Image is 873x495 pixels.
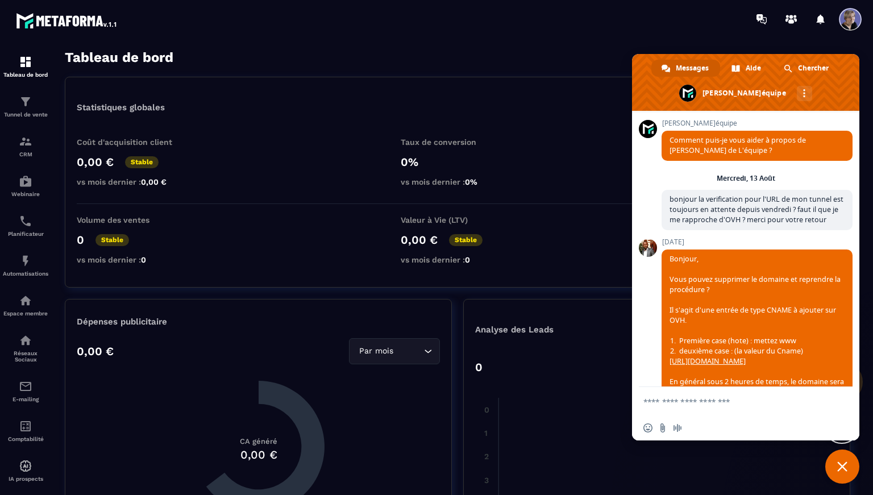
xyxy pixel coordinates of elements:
[3,72,48,78] p: Tableau de bord
[77,317,440,327] p: Dépenses publicitaire
[465,255,470,264] span: 0
[16,10,118,31] img: logo
[774,60,840,77] a: Chercher
[77,177,190,186] p: vs mois dernier :
[670,336,796,346] span: Première case (hote) : mettez www
[465,177,477,186] span: 0%
[484,476,489,485] tspan: 3
[746,60,761,77] span: Aide
[401,138,514,147] p: Taux de conversion
[475,325,657,335] p: Analyse des Leads
[3,166,48,206] a: automationsautomationsWebinaire
[643,387,825,415] textarea: Entrez votre message...
[401,155,514,169] p: 0%
[3,310,48,317] p: Espace membre
[356,345,396,357] span: Par mois
[396,345,421,357] input: Search for option
[3,231,48,237] p: Planificateur
[3,47,48,86] a: formationformationTableau de bord
[19,380,32,393] img: email
[19,254,32,268] img: automations
[3,246,48,285] a: automationsautomationsAutomatisations
[19,459,32,473] img: automations
[673,423,682,432] span: Message audio
[804,52,850,63] p: Général
[662,119,853,127] span: [PERSON_NAME]équipe
[670,194,843,224] span: bonjour la verification pour l'URL de mon tunnel est toujours en attente depuis vendredi ? faut i...
[475,360,483,374] p: 0
[349,338,440,364] div: Search for option
[65,49,173,65] h3: Tableau de bord
[401,177,514,186] p: vs mois dernier :
[643,423,652,432] span: Insérer un emoji
[141,177,167,186] span: 0,00 €
[19,419,32,433] img: accountant
[3,476,48,482] p: IA prospects
[3,86,48,126] a: formationformationTunnel de vente
[19,294,32,307] img: automations
[484,429,488,438] tspan: 1
[125,156,159,168] p: Stable
[670,346,803,356] span: deuxième case : (la valeur du Cname)
[651,60,720,77] a: Messages
[484,405,489,414] tspan: 0
[3,271,48,277] p: Automatisations
[3,206,48,246] a: schedulerschedulerPlanificateur
[401,233,438,247] p: 0,00 €
[798,60,829,77] span: Chercher
[19,135,32,148] img: formation
[95,234,129,246] p: Stable
[3,371,48,411] a: emailemailE-mailing
[77,155,114,169] p: 0,00 €
[658,423,667,432] span: Envoyer un fichier
[77,138,190,147] p: Coût d'acquisition client
[401,255,514,264] p: vs mois dernier :
[676,60,709,77] span: Messages
[401,215,514,224] p: Valeur à Vie (LTV)
[484,452,489,461] tspan: 2
[77,102,165,113] p: Statistiques globales
[3,325,48,371] a: social-networksocial-networkRéseaux Sociaux
[670,135,806,155] span: Comment puis-je vous aider à propos de [PERSON_NAME] de L'équipe ?
[77,215,190,224] p: Volume des ventes
[77,233,84,247] p: 0
[77,255,190,264] p: vs mois dernier :
[77,344,114,358] p: 0,00 €
[19,214,32,228] img: scheduler
[3,191,48,197] p: Webinaire
[3,350,48,363] p: Réseaux Sociaux
[19,95,32,109] img: formation
[3,126,48,166] a: formationformationCRM
[3,411,48,451] a: accountantaccountantComptabilité
[3,111,48,118] p: Tunnel de vente
[722,53,799,62] p: Afficher le tableau :
[670,254,844,427] span: Bonjour, Vous pouvez supprimer le domaine et reprendre la procédure ? Il s'agit d'une entrée de t...
[3,396,48,402] p: E-mailing
[662,238,853,246] span: [DATE]
[3,436,48,442] p: Comptabilité
[19,334,32,347] img: social-network
[3,151,48,157] p: CRM
[825,450,859,484] a: Fermer le chat
[141,255,146,264] span: 0
[3,285,48,325] a: automationsautomationsEspace membre
[19,174,32,188] img: automations
[670,356,746,366] a: [URL][DOMAIN_NAME]
[721,60,772,77] a: Aide
[449,234,483,246] p: Stable
[717,175,775,182] div: Mercredi, 13 Août
[19,55,32,69] img: formation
